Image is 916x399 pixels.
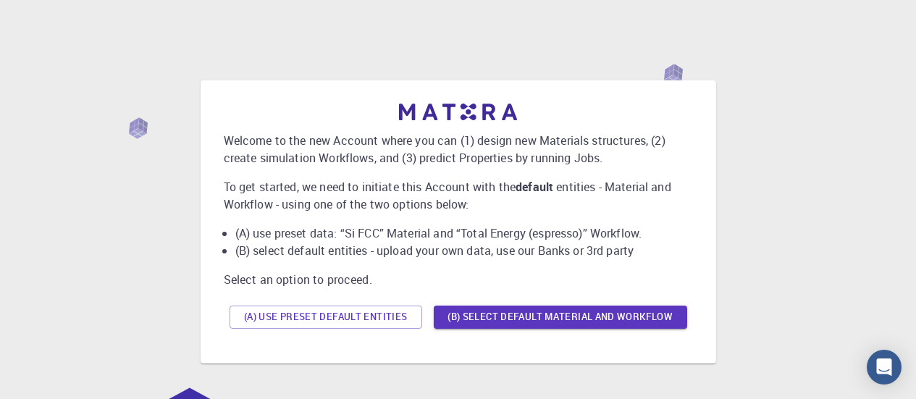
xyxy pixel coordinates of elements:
[867,350,902,385] div: Open Intercom Messenger
[230,306,422,329] button: (A) Use preset default entities
[224,132,693,167] p: Welcome to the new Account where you can (1) design new Materials structures, (2) create simulati...
[434,306,687,329] button: (B) Select default material and workflow
[224,271,693,288] p: Select an option to proceed.
[516,179,553,195] b: default
[235,224,693,242] li: (A) use preset data: “Si FCC” Material and “Total Energy (espresso)” Workflow.
[235,242,693,259] li: (B) select default entities - upload your own data, use our Banks or 3rd party
[224,178,693,213] p: To get started, we need to initiate this Account with the entities - Material and Workflow - usin...
[399,104,518,120] img: logo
